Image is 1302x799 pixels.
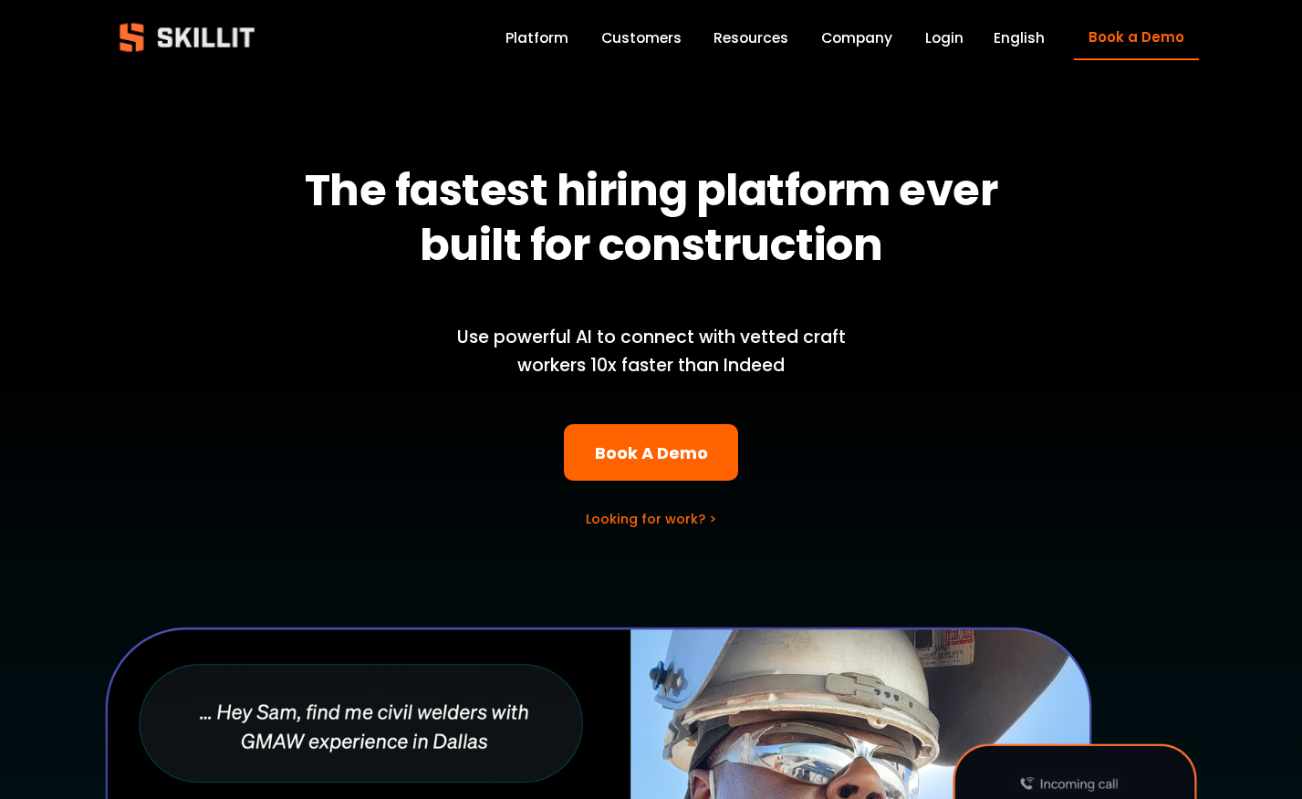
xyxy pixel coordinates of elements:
[713,27,788,48] span: Resources
[994,26,1045,50] div: language picker
[505,26,568,50] a: Platform
[305,160,1006,275] strong: The fastest hiring platform ever built for construction
[601,26,682,50] a: Customers
[426,324,877,379] p: Use powerful AI to connect with vetted craft workers 10x faster than Indeed
[925,26,963,50] a: Login
[821,26,892,50] a: Company
[994,27,1045,48] span: English
[104,10,270,65] img: Skillit
[713,26,788,50] a: folder dropdown
[1074,16,1198,60] a: Book a Demo
[586,510,716,528] a: Looking for work? >
[564,424,738,482] a: Book A Demo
